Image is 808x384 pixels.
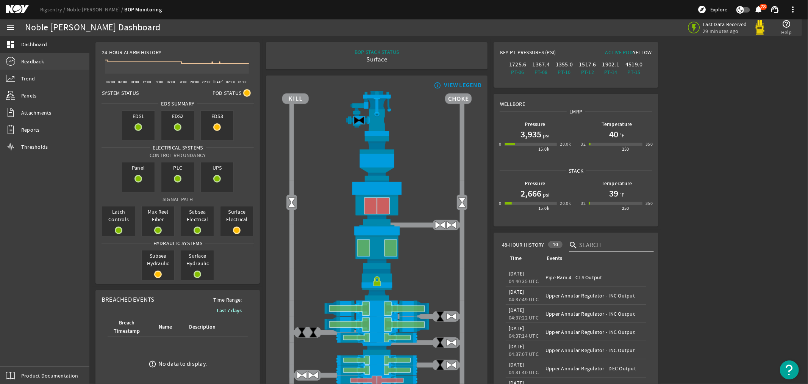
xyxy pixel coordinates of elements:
mat-icon: dashboard [6,40,15,49]
div: Time [510,254,522,263]
span: psi [541,191,550,198]
span: Mux Reel Fiber [142,206,174,225]
span: Reports [21,126,40,134]
b: Pressure [525,180,545,187]
text: 14:00 [154,80,163,84]
img: ValveOpen.png [446,359,457,371]
div: 15.0k [538,205,549,212]
img: ValveClose.png [434,337,446,348]
div: 350 [645,140,653,148]
img: Valve2Open.png [456,197,468,208]
button: Open Resource Center [780,360,799,379]
img: Valve2Open.png [286,197,297,208]
span: °F [618,132,625,139]
h1: 39 [609,187,618,200]
b: Pressure [525,121,545,128]
div: 350 [645,200,653,207]
span: Readback [21,58,44,65]
div: 250 [622,205,629,212]
button: more_vert [784,0,802,19]
mat-icon: support_agent [770,5,779,14]
div: PT-12 [577,68,597,76]
img: PipeRamOpen.png [282,332,472,343]
div: 250 [622,145,629,153]
div: BOP STACK STATUS [355,48,399,56]
text: 16:00 [166,80,175,84]
b: Temperature [602,180,632,187]
div: VIEW LEGEND [444,82,481,89]
span: Dashboard [21,41,47,48]
img: Yellowpod.svg [752,20,767,35]
img: BopBodyShearBottom.png [282,343,472,355]
div: Name [158,323,179,331]
b: Temperature [602,121,632,128]
img: ValveOpen.png [308,370,319,381]
div: 1367.4 [531,61,551,68]
span: Trend [21,75,35,82]
div: PT-15 [624,68,644,76]
div: Events [545,254,640,263]
div: Time [509,254,536,263]
img: ValveOpen.png [446,337,457,348]
div: 1725.6 [508,61,528,68]
mat-icon: info_outline [432,82,441,88]
div: 4519.0 [624,61,644,68]
span: EDS1 [122,111,155,121]
span: Electrical Systems [150,144,206,151]
img: ValveOpen.png [434,219,446,231]
span: Signal Path [163,196,193,203]
text: 10:00 [130,80,139,84]
span: Surface Hydraulic [181,250,214,269]
mat-icon: error_outline [148,360,156,368]
span: Panel [122,162,155,173]
span: Subsea Electrical [181,206,214,225]
div: 1517.6 [577,61,597,68]
b: Last 7 days [217,307,242,314]
legacy-datetime-component: [DATE] [509,343,524,350]
img: RiserAdapter.png [282,91,472,136]
span: PLC [161,162,194,173]
legacy-datetime-component: 04:31:40 UTC [509,369,539,376]
div: Events [547,254,562,263]
span: Last Data Received [703,21,747,28]
button: Last 7 days [211,304,248,317]
div: 1902.1 [601,61,621,68]
span: UPS [201,162,233,173]
button: 78 [755,6,763,14]
div: 1355.0 [554,61,574,68]
mat-icon: notifications [754,5,763,14]
img: LowerAnnularOpen.png [282,225,472,269]
a: BOP Monitoring [125,6,162,13]
legacy-datetime-component: 04:37:07 UTC [509,351,539,357]
mat-icon: explore [697,5,706,14]
span: Thresholds [21,143,48,151]
text: 08:00 [118,80,127,84]
div: Pipe Ram 4 - CLS Output [545,274,643,281]
div: Upper Annular Regulator - INC Output [545,310,643,318]
span: Time Range: [207,296,248,304]
h1: 3,935 [520,128,541,140]
img: ShearRamOpen.png [282,316,472,332]
span: Panels [21,92,37,99]
span: EDS SUMMARY [158,100,197,107]
div: Surface [355,56,399,63]
div: PT-06 [508,68,528,76]
legacy-datetime-component: 04:37:49 UTC [509,296,539,303]
span: °F [618,191,625,198]
text: 22:00 [202,80,211,84]
span: 48-Hour History [502,241,544,249]
div: Upper Annular Regulator - INC Output [545,346,643,354]
img: ValveOpen.png [446,311,457,322]
img: Valve2Close.png [353,115,365,126]
text: 12:00 [142,80,151,84]
a: Rigsentry [40,6,67,13]
span: Hydraulic Systems [151,239,205,247]
div: PT-14 [601,68,621,76]
div: Description [189,323,216,331]
img: ValveClose.png [434,359,446,371]
span: Explore [710,6,727,13]
text: 02:00 [226,80,235,84]
span: Subsea Hydraulic [142,250,174,269]
div: Wellbore [494,94,658,108]
img: ValveOpen.png [296,370,308,381]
